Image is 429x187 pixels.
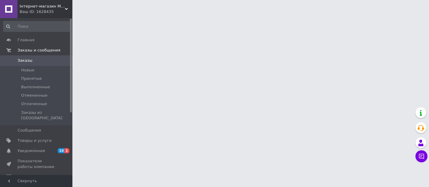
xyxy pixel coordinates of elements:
span: Заказы из [GEOGRAPHIC_DATA] [21,110,71,121]
span: Выполненные [21,84,50,90]
div: Ваш ID: 1628435 [20,9,72,14]
span: Отмененные [21,93,47,98]
span: 1 [65,148,69,153]
span: Товары и услуги [17,138,52,143]
button: Чат с покупателем [415,150,427,162]
span: Сообщения [17,128,41,133]
span: Заказы [17,58,32,63]
span: 10 [58,148,65,153]
span: Інтернет-магазин Мама Чолі [20,4,65,9]
span: Уведомления [17,148,45,154]
input: Поиск [3,21,71,32]
span: Заказы и сообщения [17,48,60,53]
span: Принятые [21,76,42,81]
span: Оплаченные [21,101,47,107]
span: Новые [21,67,34,73]
span: Показатели работы компании [17,158,56,169]
span: Отзывы [17,174,33,180]
span: Главная [17,37,34,43]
